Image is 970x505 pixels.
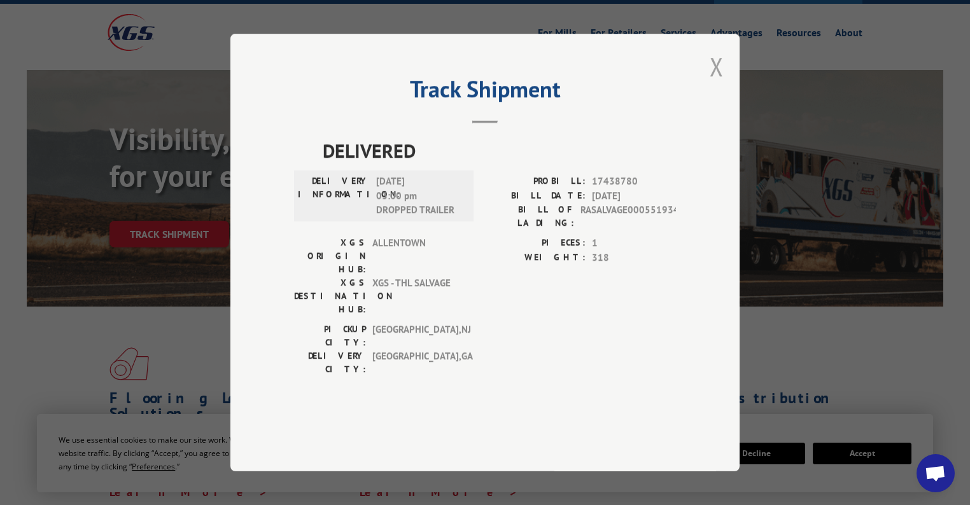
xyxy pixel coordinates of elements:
span: DELIVERED [323,136,676,165]
span: ALLENTOWN [372,236,458,276]
label: DELIVERY INFORMATION: [298,174,370,218]
label: PIECES: [485,236,586,251]
h2: Track Shipment [294,80,676,104]
label: BILL DATE: [485,189,586,204]
span: [GEOGRAPHIC_DATA] , GA [372,349,458,376]
span: [DATE] 03:00 pm DROPPED TRAILER [376,174,462,218]
div: Open chat [917,454,955,492]
label: XGS DESTINATION HUB: [294,276,366,316]
span: 1 [592,236,676,251]
span: 318 [592,251,676,265]
span: [DATE] [592,189,676,204]
label: BILL OF LADING: [485,203,574,230]
span: [GEOGRAPHIC_DATA] , NJ [372,322,458,349]
label: WEIGHT: [485,251,586,265]
label: DELIVERY CITY: [294,349,366,376]
span: RASALVAGE000551934 [580,203,676,230]
label: XGS ORIGIN HUB: [294,236,366,276]
span: 17438780 [592,174,676,189]
label: PROBILL: [485,174,586,189]
button: Close modal [710,50,724,83]
label: PICKUP CITY: [294,322,366,349]
span: XGS - THL SALVAGE [372,276,458,316]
